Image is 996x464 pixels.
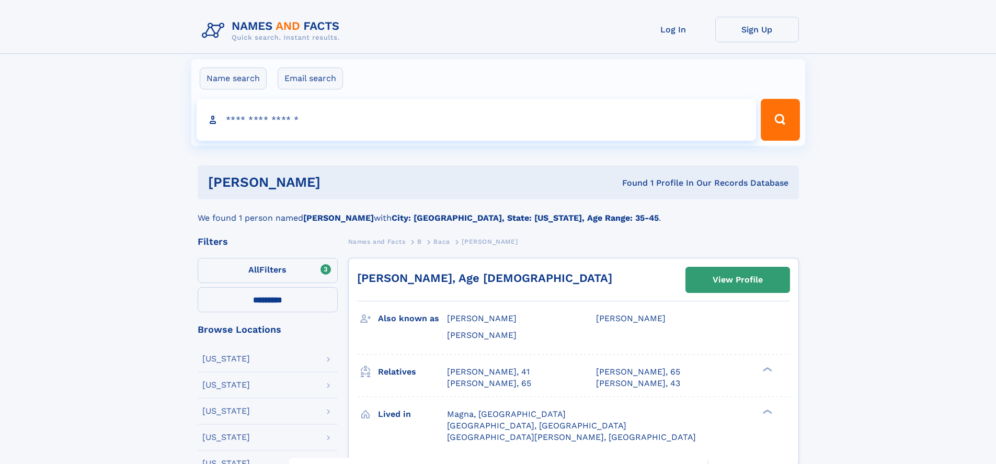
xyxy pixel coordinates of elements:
span: [GEOGRAPHIC_DATA], [GEOGRAPHIC_DATA] [447,421,626,431]
div: ❯ [760,408,773,415]
a: [PERSON_NAME], 65 [596,366,680,378]
div: Filters [198,237,338,246]
div: View Profile [713,268,763,292]
label: Filters [198,258,338,283]
a: [PERSON_NAME], 43 [596,378,680,389]
a: [PERSON_NAME], 65 [447,378,531,389]
h3: Also known as [378,310,447,327]
div: [US_STATE] [202,381,250,389]
button: Search Button [761,99,799,141]
div: We found 1 person named with . [198,199,799,224]
a: [PERSON_NAME], 41 [447,366,530,378]
a: Baca [433,235,450,248]
a: B [417,235,422,248]
a: Log In [632,17,715,42]
div: [US_STATE] [202,433,250,442]
h3: Lived in [378,405,447,423]
h3: Relatives [378,363,447,381]
input: search input [197,99,757,141]
label: Name search [200,67,267,89]
div: ❯ [760,366,773,372]
div: [US_STATE] [202,407,250,415]
span: B [417,238,422,245]
span: [GEOGRAPHIC_DATA][PERSON_NAME], [GEOGRAPHIC_DATA] [447,432,696,442]
b: City: [GEOGRAPHIC_DATA], State: [US_STATE], Age Range: 35-45 [392,213,659,223]
h1: [PERSON_NAME] [208,176,472,189]
span: [PERSON_NAME] [447,313,517,323]
span: [PERSON_NAME] [596,313,666,323]
span: [PERSON_NAME] [462,238,518,245]
span: Magna, [GEOGRAPHIC_DATA] [447,409,566,419]
span: [PERSON_NAME] [447,330,517,340]
a: Names and Facts [348,235,406,248]
span: All [248,265,259,275]
a: View Profile [686,267,789,292]
label: Email search [278,67,343,89]
img: Logo Names and Facts [198,17,348,45]
span: Baca [433,238,450,245]
div: Found 1 Profile In Our Records Database [471,177,788,189]
div: Browse Locations [198,325,338,334]
a: [PERSON_NAME], Age [DEMOGRAPHIC_DATA] [357,271,612,285]
a: Sign Up [715,17,799,42]
div: [US_STATE] [202,355,250,363]
b: [PERSON_NAME] [303,213,374,223]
